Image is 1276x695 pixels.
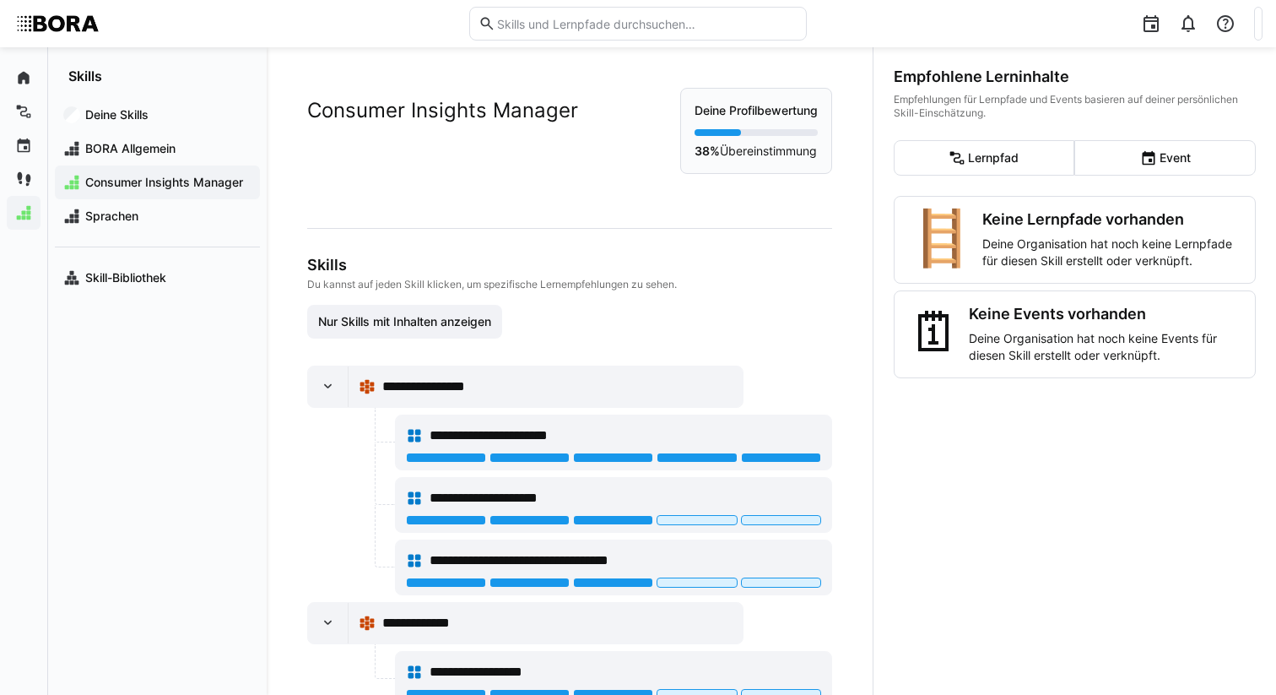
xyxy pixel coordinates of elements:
[894,93,1256,120] div: Empfehlungen für Lernpfade und Events basieren auf deiner persönlichen Skill-Einschätzung.
[307,98,578,123] h2: Consumer Insights Manager
[982,210,1241,229] h3: Keine Lernpfade vorhanden
[894,68,1256,86] div: Empfohlene Lerninhalte
[83,140,251,157] span: BORA Allgemein
[83,208,251,225] span: Sprachen
[695,144,720,158] strong: 38%
[969,330,1241,364] p: Deine Organisation hat noch keine Events für diesen Skill erstellt oder verknüpft.
[1074,140,1256,176] eds-button-option: Event
[908,210,976,269] div: 🪜
[83,174,251,191] span: Consumer Insights Manager
[695,102,818,119] p: Deine Profilbewertung
[307,278,832,291] p: Du kannst auf jeden Skill klicken, um spezifische Lernempfehlungen zu sehen.
[969,305,1241,323] h3: Keine Events vorhanden
[316,313,494,330] span: Nur Skills mit Inhalten anzeigen
[982,236,1241,269] p: Deine Organisation hat noch keine Lernpfade für diesen Skill erstellt oder verknüpft.
[307,305,502,339] button: Nur Skills mit Inhalten anzeigen
[908,305,962,364] div: 🗓
[307,256,832,274] h3: Skills
[695,143,818,160] p: Übereinstimmung
[495,16,797,31] input: Skills und Lernpfade durchsuchen…
[894,140,1075,176] eds-button-option: Lernpfad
